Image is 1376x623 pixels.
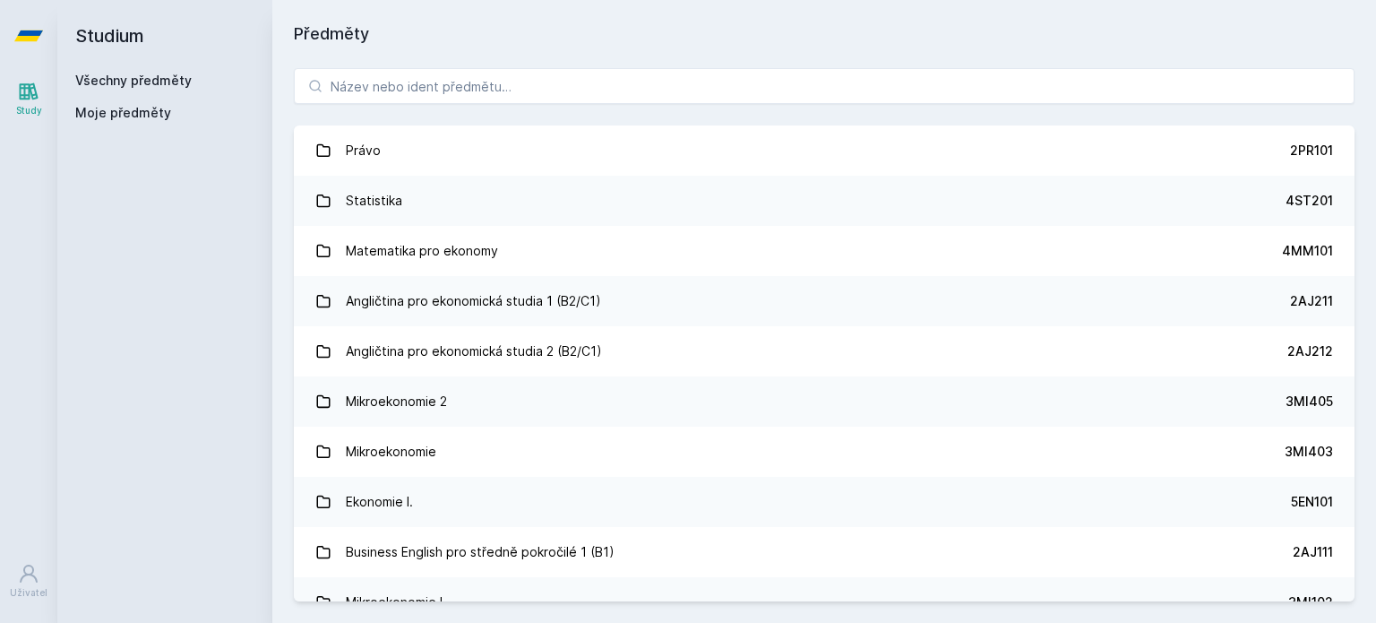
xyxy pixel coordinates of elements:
a: Uživatel [4,554,54,609]
input: Název nebo ident předmětu… [294,68,1354,104]
div: 4ST201 [1286,192,1333,210]
div: Uživatel [10,586,47,600]
div: Mikroekonomie [346,434,436,470]
div: 3MI403 [1285,443,1333,461]
a: Angličtina pro ekonomická studia 1 (B2/C1) 2AJ211 [294,276,1354,326]
a: Právo 2PR101 [294,125,1354,176]
h1: Předměty [294,22,1354,47]
div: 2PR101 [1290,142,1333,160]
div: 2AJ211 [1290,292,1333,310]
div: Business English pro středně pokročilé 1 (B1) [346,534,615,570]
div: Matematika pro ekonomy [346,233,498,269]
a: Matematika pro ekonomy 4MM101 [294,226,1354,276]
div: Mikroekonomie I [346,584,443,620]
a: Study [4,72,54,126]
a: Statistika 4ST201 [294,176,1354,226]
span: Moje předměty [75,104,171,122]
a: Mikroekonomie 3MI403 [294,427,1354,477]
div: Ekonomie I. [346,484,413,520]
div: 3MI405 [1286,393,1333,411]
a: Ekonomie I. 5EN101 [294,477,1354,527]
a: Všechny předměty [75,73,192,88]
div: Právo [346,133,381,169]
div: Study [16,104,42,117]
div: 3MI102 [1288,593,1333,611]
div: 5EN101 [1291,493,1333,511]
div: 4MM101 [1282,242,1333,260]
a: Angličtina pro ekonomická studia 2 (B2/C1) 2AJ212 [294,326,1354,376]
div: 2AJ111 [1293,543,1333,561]
div: Mikroekonomie 2 [346,384,447,420]
div: Statistika [346,183,402,219]
div: Angličtina pro ekonomická studia 2 (B2/C1) [346,333,602,369]
div: 2AJ212 [1287,342,1333,360]
div: Angličtina pro ekonomická studia 1 (B2/C1) [346,283,601,319]
a: Business English pro středně pokročilé 1 (B1) 2AJ111 [294,527,1354,577]
a: Mikroekonomie 2 3MI405 [294,376,1354,427]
